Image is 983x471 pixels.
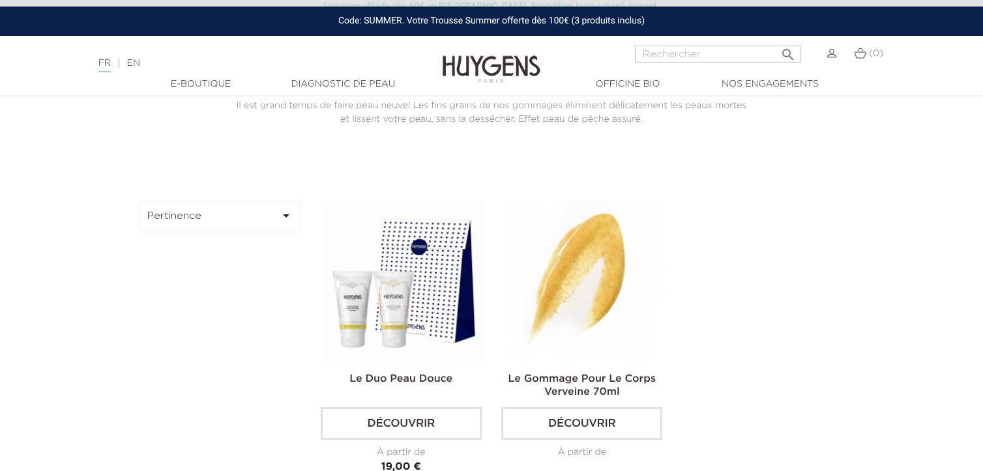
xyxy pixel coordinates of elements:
button:  [776,42,800,59]
img: Huygens [443,35,540,85]
a: FR [98,59,111,72]
a: EN [127,59,140,68]
i:  [278,208,294,223]
a: Découvrir [321,407,482,440]
input: Rechercher [635,46,801,63]
div: À partir de [321,446,482,459]
a: Officine Bio [563,78,693,91]
p: Il est grand temps de faire peau neuve! Les fins grains de nos gommages éliminent délicatement le... [233,99,750,126]
a: Nos engagements [705,78,835,91]
button: Pertinence [139,201,301,231]
a: Le Duo Peau Douce [349,374,452,384]
span: (0) [869,49,883,58]
a: Le Gommage Pour Le Corps Verveine 70ml [508,374,656,397]
a: Diagnostic de peau [278,78,408,91]
a: E-Boutique [136,78,266,91]
div: | [92,55,400,71]
div: À partir de [501,446,662,459]
a: Découvrir [501,407,662,440]
i:  [780,43,796,59]
img: duo peau douce [323,201,484,362]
